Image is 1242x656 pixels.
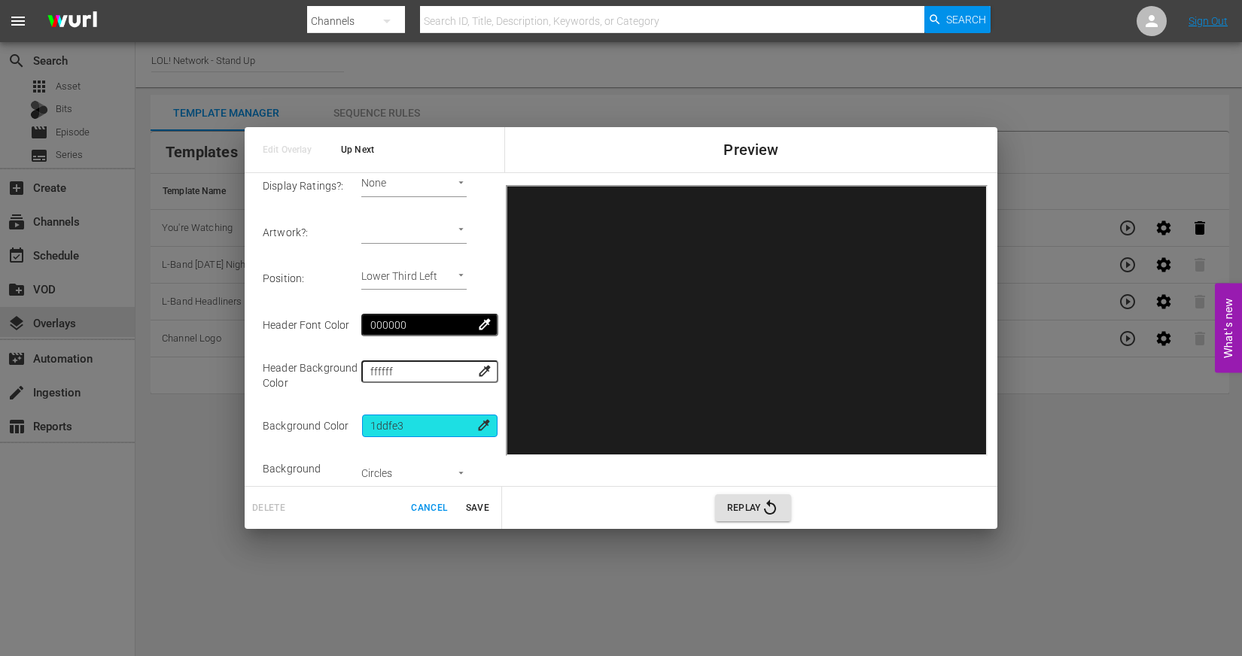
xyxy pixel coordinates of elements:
[477,317,492,332] span: colorize
[361,465,467,487] div: Circles
[361,175,467,197] div: None
[263,256,361,302] td: Position :
[263,162,361,209] td: Display Ratings? :
[411,500,447,516] span: Cancel
[477,363,492,378] span: colorize
[727,499,779,517] span: Replay
[341,141,509,159] span: Up Next
[263,348,361,402] td: Header Background Color
[723,141,778,159] span: Preview
[1215,284,1242,373] button: Open Feedback Widget
[405,496,453,521] button: Cancel
[263,209,361,256] td: Artwork? :
[9,12,27,30] span: menu
[453,496,501,521] button: Save
[946,6,986,33] span: Search
[476,418,492,433] span: colorize
[263,141,318,159] span: Edit Overlay
[263,449,361,503] td: Background Pattern :
[36,4,108,39] img: ans4CAIJ8jUAAAAAAAAAAAAAAAAAAAAAAAAgQb4GAAAAAAAAAAAAAAAAAAAAAAAAJMjXAAAAAAAAAAAAAAAAAAAAAAAAgAT5G...
[1189,15,1228,27] a: Sign Out
[459,500,495,516] span: Save
[263,302,361,348] td: Header Font Color
[715,494,791,521] button: Replay
[263,402,361,449] td: Background Color
[361,268,467,290] div: Lower Third Left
